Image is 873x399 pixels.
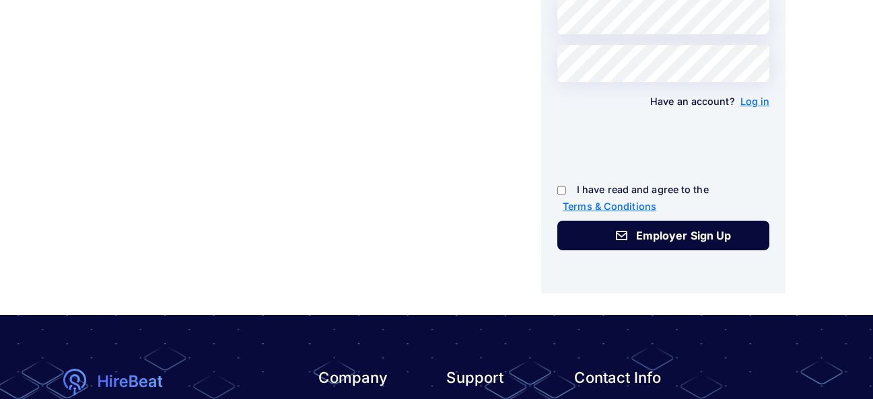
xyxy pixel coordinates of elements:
img: logo [63,369,87,396]
h3: Contact Info [574,369,810,386]
iframe: reCAPTCHA [557,124,762,176]
a: Log in [740,93,770,110]
img: logotext [97,371,164,393]
h3: Support [446,369,554,386]
h3: Company [318,369,426,386]
a: Terms & Conditions [563,198,656,215]
p: I have read and agree to the [557,181,769,216]
button: Employer Sign Up [557,221,769,250]
p: Have an account? [557,93,769,110]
